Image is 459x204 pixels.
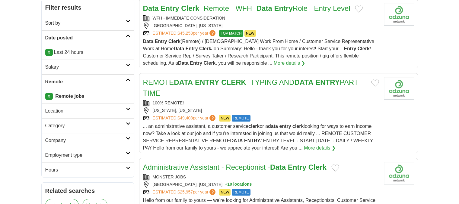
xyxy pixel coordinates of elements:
div: WFH - IMMEDIATE CONSIDERATION [143,15,379,21]
strong: ENTRY [195,78,219,86]
span: REMOTE [232,189,250,196]
strong: Clerk [168,39,180,44]
button: Add to favorite jobs [355,5,363,13]
img: Company logo [384,162,414,184]
a: Sort by [42,16,134,30]
h2: Company [45,137,126,144]
a: ESTIMATED:$49,408per year? [153,115,217,122]
a: Location [42,104,134,118]
span: $45,253 [177,31,193,36]
strong: DATA [174,78,193,86]
span: (Remote) / [DEMOGRAPHIC_DATA] Work From Home / Customer Service Representative Work at Home Job S... [143,39,374,66]
div: [GEOGRAPHIC_DATA], [US_STATE] [143,181,379,188]
div: [US_STATE], [US_STATE] [143,107,379,114]
strong: ENTRY [244,138,260,143]
strong: Data [143,4,159,12]
strong: Data [270,163,286,171]
strong: Clerk [308,163,327,171]
a: Data Entry Clerk- Remote - WFH -Data EntryRole - Entry Level [143,4,350,12]
strong: Entry [155,39,167,44]
a: Salary [42,60,134,74]
span: NEW [219,189,231,196]
a: Administrative Assistant - Receptionist -Data Entry Clerk [143,163,327,171]
strong: Data [257,4,272,12]
strong: Clerk [199,46,211,51]
span: ... an administrative assistant, a customer service or a looking for ways to earn income now? Tak... [143,124,373,150]
span: ? [209,189,215,195]
a: More details ❯ [304,144,336,152]
h2: Date posted [45,34,126,42]
span: NEW [244,30,256,37]
strong: Entry [161,4,179,12]
a: Remote [42,74,134,89]
button: Add to favorite jobs [371,79,379,87]
strong: Data [174,46,184,51]
h2: Related searches [45,186,130,195]
a: REMOTEDATA ENTRY CLERK- TYPING ANDDATA ENTRYPART TIME [143,78,358,97]
button: Add to favorite jobs [331,164,339,172]
strong: DATA [230,138,243,143]
span: REMOTE [232,115,250,122]
strong: clerk [248,124,260,129]
strong: Entry [190,60,202,66]
div: 100% REMOTE! [143,100,379,106]
a: More details ❯ [274,60,305,67]
div: [GEOGRAPHIC_DATA], [US_STATE] [143,23,379,29]
strong: CLERK [221,78,246,86]
a: X [45,49,53,56]
strong: Remote jobs [55,94,84,99]
strong: data [268,124,278,129]
span: NEW [219,115,231,122]
img: Company logo [384,3,414,26]
strong: Data [143,39,154,44]
strong: clerk [292,124,304,129]
h2: Salary [45,63,126,71]
a: Date posted [42,30,134,45]
span: + [225,181,227,188]
strong: DATA [294,78,313,86]
h2: Remote [45,78,126,85]
a: X [45,93,53,100]
button: +10 locations [225,181,252,188]
h2: Category [45,122,126,129]
p: Last 24 hours [45,49,130,56]
h2: Hours [45,166,126,174]
strong: ENTRY [315,78,339,86]
strong: Entry [274,4,292,12]
strong: Data [178,60,189,66]
a: ESTIMATED:$45,253per year? [153,30,217,37]
strong: Clerk [181,4,199,12]
strong: Entry [186,46,198,51]
a: ESTIMATED:$25,957per year? [153,189,217,196]
h2: Location [45,107,126,115]
a: Category [42,118,134,133]
span: TOP MATCH [219,30,243,37]
div: MONSTER JOBS [143,174,379,180]
strong: Clerk [204,60,216,66]
span: $49,408 [177,116,193,120]
span: ? [209,115,215,121]
strong: Entry [344,46,356,51]
span: ? [209,30,215,36]
strong: entry [279,124,291,129]
a: Company [42,133,134,148]
a: Employment type [42,148,134,162]
span: $25,957 [177,190,193,194]
strong: Clerk [358,46,370,51]
img: Company logo [384,77,414,100]
strong: Entry [288,163,306,171]
a: Hours [42,162,134,177]
h2: Sort by [45,20,126,27]
h2: Employment type [45,152,126,159]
